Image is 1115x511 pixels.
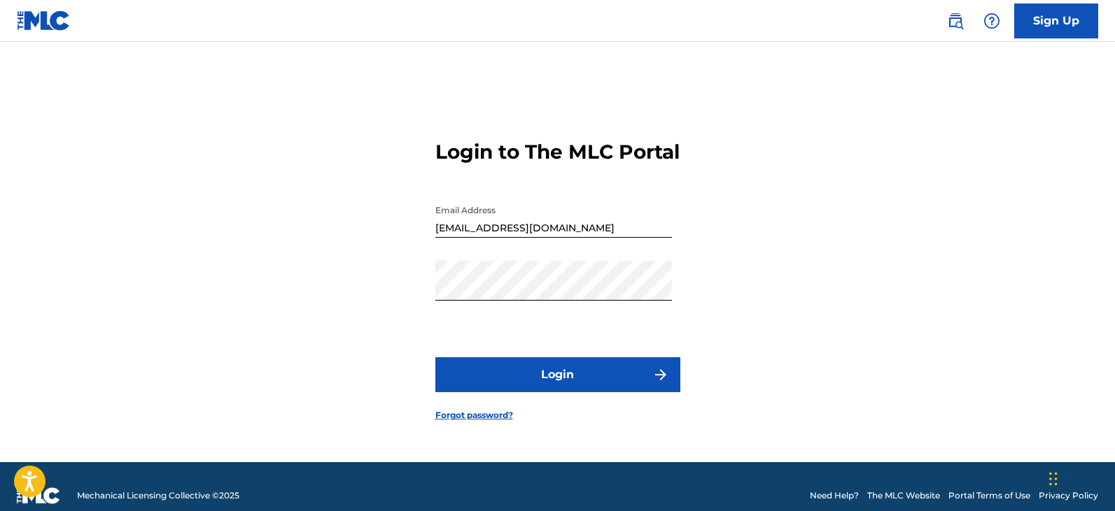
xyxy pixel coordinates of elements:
a: Sign Up [1014,3,1098,38]
a: The MLC Website [867,489,940,502]
h3: Login to The MLC Portal [435,140,680,164]
div: Widget de chat [1045,444,1115,511]
span: Mechanical Licensing Collective © 2025 [77,489,239,502]
button: Login [435,357,680,392]
img: f7272a7cc735f4ea7f67.svg [652,366,669,383]
a: Portal Terms of Use [948,489,1030,502]
img: logo [17,487,60,504]
div: Arrastrar [1049,458,1058,500]
div: Help [978,7,1006,35]
iframe: Chat Widget [1045,444,1115,511]
a: Need Help? [810,489,859,502]
img: MLC Logo [17,10,71,31]
img: search [947,13,964,29]
a: Forgot password? [435,409,513,422]
img: help [983,13,1000,29]
a: Privacy Policy [1039,489,1098,502]
a: Public Search [941,7,969,35]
